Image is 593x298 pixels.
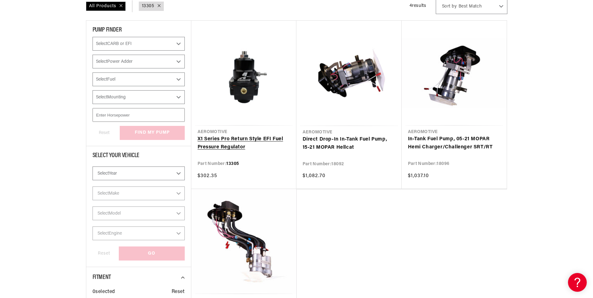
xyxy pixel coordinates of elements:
[93,226,185,240] select: Engine
[93,37,185,51] select: CARB or EFI
[93,274,111,281] span: Fitment
[93,186,185,200] select: Make
[93,288,115,296] span: 0 selected
[142,3,154,10] a: 13305
[93,152,185,160] div: Select Your Vehicle
[93,90,185,104] select: Mounting
[93,72,185,86] select: Fuel
[408,135,500,151] a: In-Tank Fuel Pump, 05-21 MOPAR Hemi Charger/Challenger SRT/RT
[93,55,185,68] select: Power Adder
[198,135,290,151] a: X1 Series Pro Return Style EFI Fuel Pressure Regulator
[303,136,395,151] a: Direct Drop-In In-Tank Fuel Pump, 15-21 MOPAR Hellcat
[442,3,457,10] span: Sort by
[93,108,185,122] input: Enter Horsepower
[86,2,126,11] div: All Products
[172,288,185,296] span: Reset
[410,3,426,8] span: 4 results
[93,206,185,220] select: Model
[93,27,122,33] span: PUMP FINDER
[93,166,185,180] select: Year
